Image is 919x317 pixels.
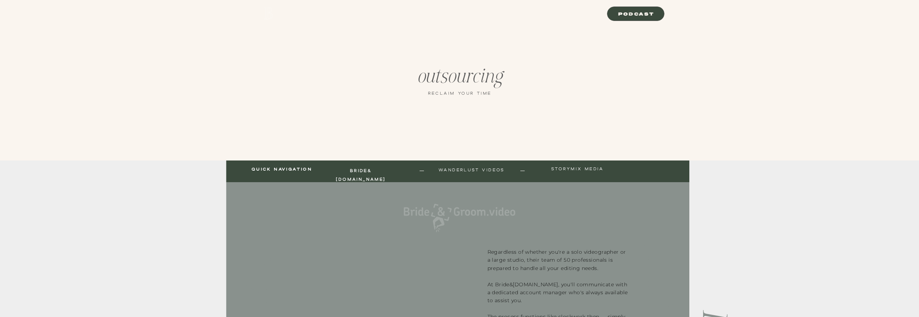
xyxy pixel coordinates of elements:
[336,168,385,182] b: bride&[DOMAIN_NAME]
[458,10,491,17] a: resources
[422,10,451,17] a: Podcast
[251,166,313,175] a: quick navigation
[548,166,607,175] a: storymix media
[328,166,394,175] a: bride&[DOMAIN_NAME]
[612,10,661,17] a: Podcast
[419,166,426,175] a: —
[434,167,509,176] a: Wanderlust Videos
[312,65,608,94] h1: outsourcing
[312,90,608,97] h2: reclaim your time
[393,10,408,17] a: HOME
[508,10,526,17] a: ABOUT
[520,166,526,175] a: —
